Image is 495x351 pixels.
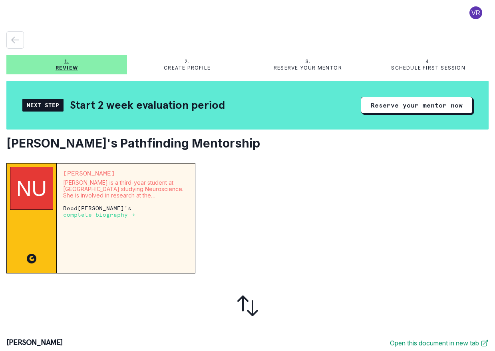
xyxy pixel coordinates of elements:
[27,254,36,263] img: CC image
[425,58,431,65] p: 4.
[361,97,473,114] button: Reserve your mentor now
[391,65,465,71] p: Schedule first session
[6,136,489,150] h2: [PERSON_NAME]'s Pathfinding Mentorship
[56,65,78,71] p: Review
[22,99,64,112] div: Next Step
[63,170,189,176] p: [PERSON_NAME]
[64,58,69,65] p: 1.
[274,65,342,71] p: Reserve your mentor
[63,205,189,218] p: Read [PERSON_NAME] 's
[10,167,53,210] img: Mentor Image
[6,338,63,348] p: [PERSON_NAME]
[70,98,225,112] h2: Start 2 week evaluation period
[390,338,489,348] a: Open this document in new tab
[63,179,189,199] p: [PERSON_NAME] is a third-year student at [GEOGRAPHIC_DATA] studying Neuroscience. She is involved...
[463,6,489,19] button: profile picture
[185,58,189,65] p: 2.
[164,65,211,71] p: Create profile
[63,211,135,218] a: complete biography →
[305,58,310,65] p: 3.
